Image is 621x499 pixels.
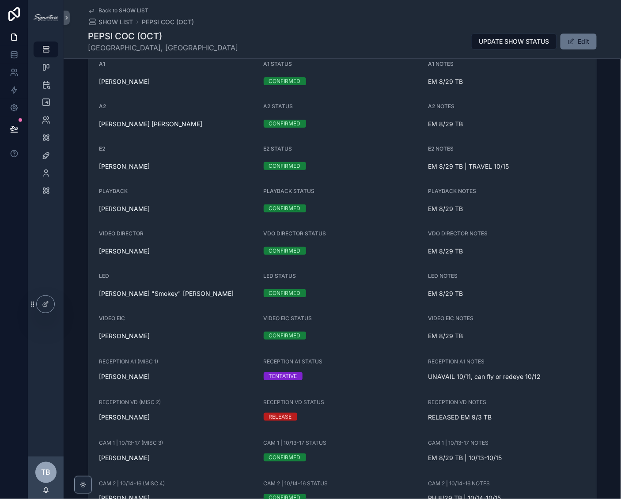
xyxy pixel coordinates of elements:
span: LED STATUS [264,272,296,279]
span: EM 8/29 TB [428,204,586,213]
a: [PERSON_NAME] [99,77,150,86]
span: LED NOTES [428,272,458,279]
span: EM 8/29 TB [428,120,586,129]
span: EM 8/29 TB [428,247,586,256]
a: SHOW LIST [88,18,133,26]
span: RELEASED EM 9/3 TB [428,413,586,422]
div: CONFIRMED [269,247,301,255]
span: PLAYBACK [99,188,128,194]
div: CONFIRMED [269,120,301,128]
span: [GEOGRAPHIC_DATA], [GEOGRAPHIC_DATA] [88,42,238,53]
span: CAM 1 | 10/13-17 (MISC 3) [99,439,163,446]
span: UPDATE SHOW STATUS [479,37,549,46]
span: A2 [99,103,106,110]
span: TB [42,467,51,478]
a: [PERSON_NAME] [99,413,150,422]
div: CONFIRMED [269,204,301,212]
a: [PERSON_NAME] [99,372,150,381]
span: VIDEO EIC [99,315,125,321]
a: [PERSON_NAME] [PERSON_NAME] [99,120,202,129]
span: A1 [99,60,105,67]
a: PEPSI COC (OCT) [142,18,194,26]
span: VIDEO EIC NOTES [428,315,473,321]
span: EM 8/29 TB [428,77,586,86]
span: A1 NOTES [428,60,454,67]
span: RECEPTION A1 (MISC 1) [99,358,158,365]
a: [PERSON_NAME] [99,454,150,462]
span: E2 NOTES [428,145,454,152]
div: CONFIRMED [269,332,301,340]
button: Edit [560,34,597,49]
span: PLAYBACK STATUS [264,188,315,194]
span: EM 8/29 TB [428,332,586,340]
div: CONFIRMED [269,454,301,461]
span: RECEPTION VD STATUS [264,399,325,406]
span: SHOW LIST [98,18,133,26]
span: RECEPTION VD NOTES [428,399,486,406]
span: LED [99,272,109,279]
span: EM 8/29 TB | TRAVEL 10/15 [428,162,586,171]
a: [PERSON_NAME] [99,247,150,256]
span: EM 8/29 TB [428,289,586,298]
a: [PERSON_NAME] [99,204,150,213]
div: CONFIRMED [269,289,301,297]
a: [PERSON_NAME] "Smokey" [PERSON_NAME] [99,289,234,298]
div: scrollable content [28,35,64,210]
button: UPDATE SHOW STATUS [471,34,557,49]
span: VIDEO DIRECTOR [99,230,144,237]
h1: PEPSI COC (OCT) [88,30,238,42]
span: VDO DIRECTOR NOTES [428,230,488,237]
span: RECEPTION A1 STATUS [264,358,323,365]
span: CAM 1 | 10/13-17 STATUS [264,439,327,446]
span: E2 [99,145,105,152]
span: VDO DIRECTOR STATUS [264,230,326,237]
span: RECEPTION VD (MISC 2) [99,399,161,406]
span: CAM 2 | 10/14-16 (MISC 4) [99,480,165,487]
span: Back to SHOW LIST [98,7,148,14]
span: UNAVAIL 10/11, can fly or redeye 10/12 [428,372,586,381]
span: EM 8/29 TB | 10/13-10/15 [428,454,586,462]
div: TENTATIVE [269,372,297,380]
span: E2 STATUS [264,145,292,152]
div: CONFIRMED [269,77,301,85]
span: RECEPTION A1 NOTES [428,358,485,365]
span: PLAYBACK NOTES [428,188,476,194]
span: A2 STATUS [264,103,293,110]
span: VIDEO EIC STATUS [264,315,312,321]
img: App logo [34,14,58,21]
div: CONFIRMED [269,162,301,170]
div: RELEASE [269,413,292,421]
a: Back to SHOW LIST [88,7,148,14]
span: CAM 1 | 10/13-17 NOTES [428,439,488,446]
a: [PERSON_NAME] [99,332,150,340]
span: CAM 2 | 10/14-16 NOTES [428,480,490,487]
span: CAM 2 | 10/14-16 STATUS [264,480,328,487]
span: A2 NOTES [428,103,454,110]
a: [PERSON_NAME] [99,162,150,171]
span: A1 STATUS [264,60,292,67]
